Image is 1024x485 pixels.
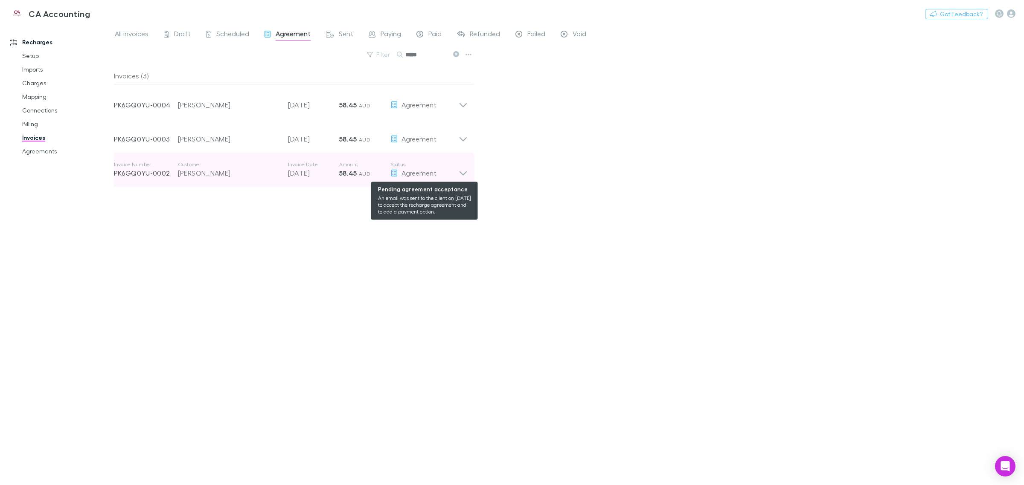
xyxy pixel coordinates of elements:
p: PK6GQ0YU-0004 [114,100,178,110]
a: Connections [14,104,120,117]
span: Agreement [401,169,436,177]
a: Billing [14,117,120,131]
p: Invoice Number [114,161,178,168]
span: Void [573,29,586,40]
p: [DATE] [288,134,339,144]
span: Agreement [401,135,436,143]
span: Failed [527,29,545,40]
a: Agreements [14,144,120,158]
strong: 58.45 [339,169,357,177]
a: Mapping [14,90,120,104]
span: Sent [339,29,353,40]
div: [PERSON_NAME] [178,100,279,110]
div: Open Intercom Messenger [995,456,1015,476]
h3: CA Accounting [29,9,90,19]
p: Customer [178,161,279,168]
strong: 58.45 [339,135,357,143]
span: Agreement [401,101,436,109]
button: Filter [363,49,395,60]
span: AUD [359,136,370,143]
p: Invoice Date [288,161,339,168]
span: Paying [381,29,401,40]
a: Imports [14,63,120,76]
img: CA Accounting's Logo [9,9,25,19]
strong: 58.45 [339,101,357,109]
span: Draft [174,29,191,40]
div: Invoice NumberPK6GQ0YU-0002Customer[PERSON_NAME]Invoice Date[DATE]Amount58.45 AUDStatus [107,153,474,187]
p: Amount [339,161,390,168]
span: Paid [428,29,442,40]
p: Status [390,161,459,168]
a: Charges [14,76,120,90]
p: [DATE] [288,100,339,110]
span: AUD [359,102,370,109]
span: All invoices [115,29,148,40]
p: PK6GQ0YU-0003 [114,134,178,144]
div: [PERSON_NAME] [178,168,279,178]
a: Recharges [2,35,120,49]
div: PK6GQ0YU-0004[PERSON_NAME][DATE]58.45 AUDAgreement [107,84,474,118]
a: Setup [14,49,120,63]
div: [PERSON_NAME] [178,134,279,144]
span: Agreement [276,29,311,40]
div: PK6GQ0YU-0003[PERSON_NAME][DATE]58.45 AUDAgreement [107,118,474,153]
button: Got Feedback? [925,9,988,19]
a: Invoices [14,131,120,144]
span: AUD [359,170,370,177]
p: [DATE] [288,168,339,178]
p: PK6GQ0YU-0002 [114,168,178,178]
span: Scheduled [216,29,249,40]
span: Refunded [470,29,500,40]
a: CA Accounting [3,3,95,24]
